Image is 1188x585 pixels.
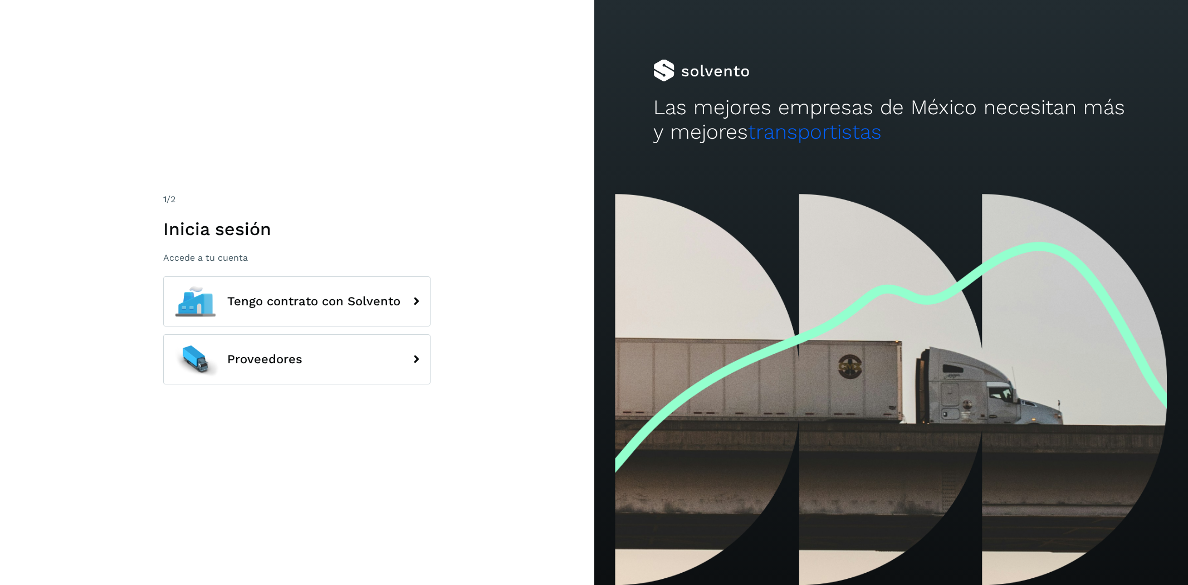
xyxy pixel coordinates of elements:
[163,218,431,240] h1: Inicia sesión
[163,194,167,204] span: 1
[227,353,302,366] span: Proveedores
[163,334,431,384] button: Proveedores
[653,95,1128,145] h2: Las mejores empresas de México necesitan más y mejores
[748,120,882,144] span: transportistas
[227,295,400,308] span: Tengo contrato con Solvento
[163,193,431,206] div: /2
[163,252,431,263] p: Accede a tu cuenta
[163,276,431,326] button: Tengo contrato con Solvento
